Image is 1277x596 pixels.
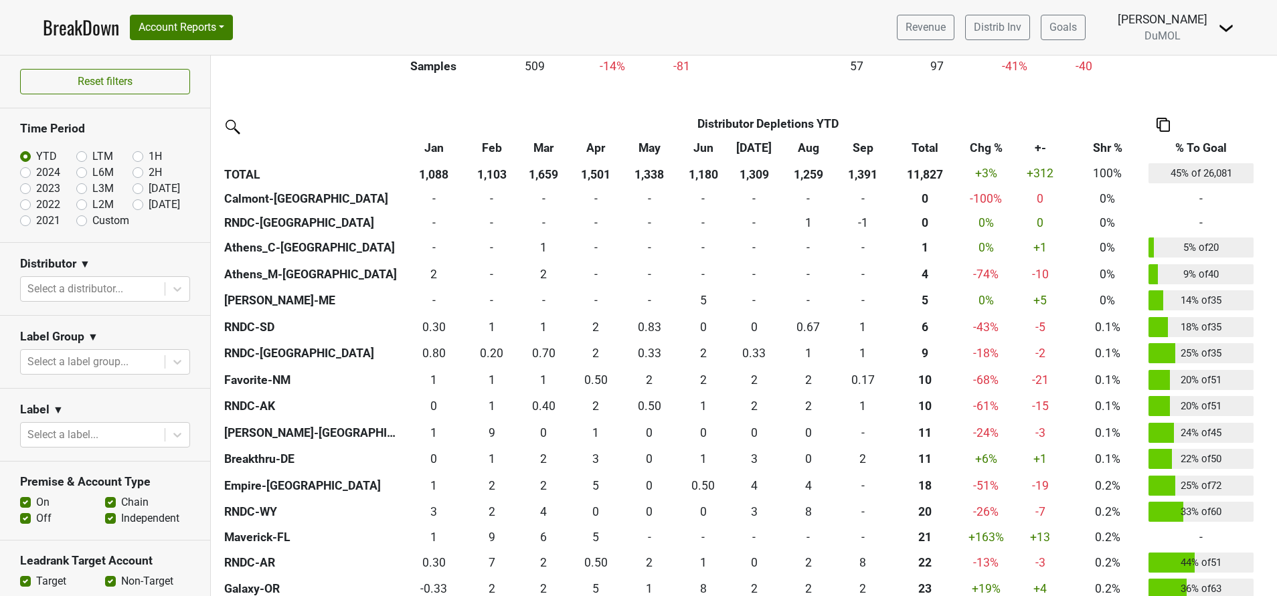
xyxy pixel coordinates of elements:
[1015,266,1066,283] div: -10
[575,54,650,78] td: -14 %
[678,367,729,393] td: 1.5
[36,494,50,510] label: On
[729,314,780,340] td: 0
[780,235,837,262] td: 0
[1070,367,1146,393] td: 0.1%
[961,136,1011,160] th: Chg %: activate to sort column ascending
[889,211,961,235] th: 0.167
[840,292,885,309] div: -
[574,318,618,336] div: 2
[1015,371,1066,389] div: -21
[469,371,513,389] div: 1
[889,288,961,314] th: 5.000
[373,54,495,78] th: Samples
[570,136,621,160] th: Apr: activate to sort column ascending
[402,235,466,262] td: 0
[681,371,726,389] div: 2
[624,292,675,309] div: -
[678,187,729,211] td: 0
[221,115,242,136] img: filter
[570,211,621,235] td: 0
[1070,340,1146,367] td: 0.1%
[1070,288,1146,314] td: 0%
[402,367,466,393] td: 1.001
[889,393,961,420] th: 10.068
[521,266,568,283] div: 2
[405,371,463,389] div: 1
[36,573,66,589] label: Target
[840,239,885,256] div: -
[574,344,618,362] div: 2
[965,15,1030,40] a: Distrib Inv
[729,136,780,160] th: Jul: activate to sort column ascending
[892,397,958,415] div: 10
[889,160,961,187] th: 11,827
[780,187,837,211] td: 0
[732,318,776,336] div: 0
[405,318,463,336] div: 0.30
[621,367,678,393] td: 1.5
[892,266,958,283] div: 4
[780,340,837,367] td: 1.168
[892,292,958,309] div: 5
[469,318,513,336] div: 1
[678,235,729,262] td: 0
[1145,187,1257,211] td: -
[20,69,190,94] button: Reset filters
[466,393,517,420] td: 1
[521,190,568,207] div: -
[1015,344,1066,362] div: -2
[783,292,834,309] div: -
[221,340,402,367] th: RNDC-[GEOGRAPHIC_DATA]
[405,214,463,231] div: -
[1145,211,1257,235] td: -
[678,160,729,187] th: 1,180
[121,494,149,510] label: Chain
[783,397,834,415] div: 2
[574,292,618,309] div: -
[840,344,885,362] div: 1
[466,211,517,235] td: 0
[961,288,1011,314] td: 0 %
[402,314,466,340] td: 0.3
[783,318,834,336] div: 0.67
[92,197,114,213] label: L2M
[149,165,162,181] label: 2H
[897,15,954,40] a: Revenue
[405,292,463,309] div: -
[650,54,713,78] td: -81
[469,397,513,415] div: 1
[517,340,570,367] td: 0.7
[678,314,729,340] td: 0
[149,148,162,165] label: 1H
[732,214,776,231] div: -
[1145,136,1257,160] th: % To Goal: activate to sort column ascending
[466,340,517,367] td: 0.2
[837,261,889,288] td: 0
[892,239,958,256] div: 1
[80,256,90,272] span: ▼
[889,136,961,160] th: Total: activate to sort column descending
[1027,167,1053,180] span: +312
[837,211,889,235] td: -1
[837,235,889,262] td: 0
[840,190,885,207] div: -
[402,211,466,235] td: 0
[621,340,678,367] td: 0.334
[517,136,570,160] th: Mar: activate to sort column ascending
[221,314,402,340] th: RNDC-SD
[405,239,463,256] div: -
[621,235,678,262] td: 0
[521,397,568,415] div: 0.40
[88,329,98,345] span: ▼
[570,314,621,340] td: 1.5
[521,318,568,336] div: 1
[732,292,776,309] div: -
[729,235,780,262] td: 0
[892,371,958,389] div: 10
[574,397,618,415] div: 2
[1015,397,1066,415] div: -15
[466,160,517,187] th: 1,103
[405,266,463,283] div: 2
[130,15,233,40] button: Account Reports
